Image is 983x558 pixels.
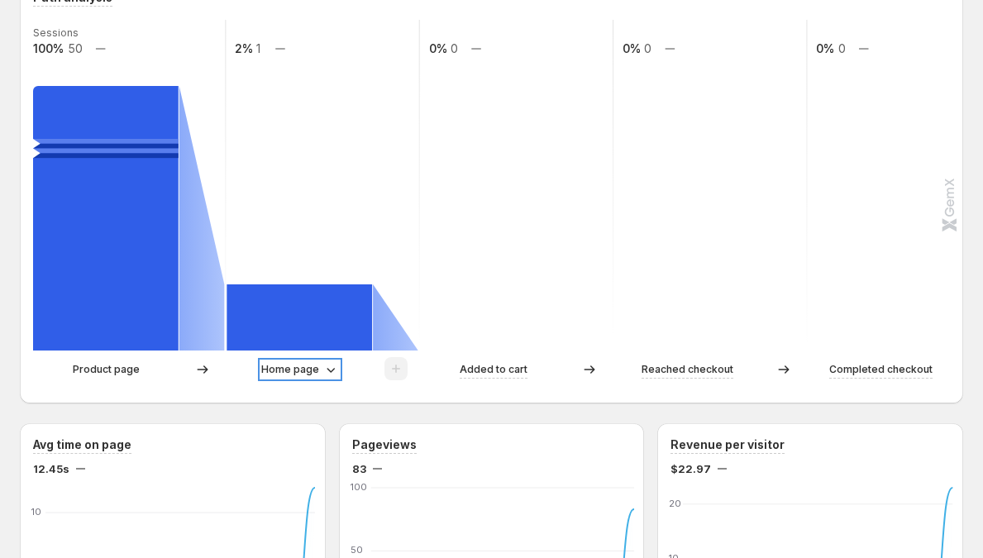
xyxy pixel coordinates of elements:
span: $22.97 [670,460,711,477]
text: 20 [669,498,681,509]
span: 83 [352,460,366,477]
text: 10 [31,506,41,517]
p: Added to cart [460,361,527,378]
text: 0% [816,41,834,55]
text: 0 [838,41,846,55]
text: 50 [68,41,83,55]
text: 0 [644,41,651,55]
text: 50 [351,545,363,556]
text: Sessions [33,26,79,39]
h3: Avg time on page [33,436,131,453]
text: 2% [235,41,253,55]
text: 1 [256,41,260,55]
h3: Pageviews [352,436,417,453]
p: Home page [261,361,319,378]
text: 0 [451,41,458,55]
text: 0% [623,41,641,55]
p: Product page [73,361,140,378]
p: Completed checkout [829,361,933,378]
p: Reached checkout [642,361,733,378]
h3: Revenue per visitor [670,436,785,453]
span: 12.45s [33,460,69,477]
text: 100 [351,481,367,493]
text: 100% [33,41,64,55]
text: 0% [429,41,447,55]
